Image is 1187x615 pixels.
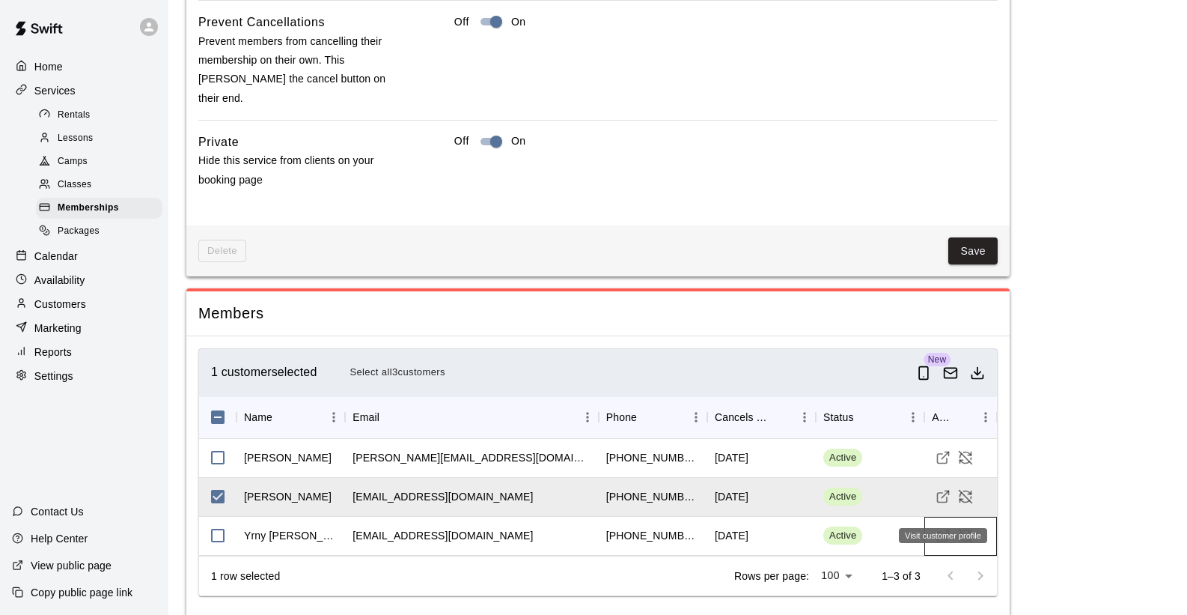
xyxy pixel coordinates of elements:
p: Availability [34,273,85,288]
a: Lessons [36,127,168,150]
div: December 15 2025 [715,528,748,543]
p: Settings [34,369,73,384]
p: Copy public page link [31,585,132,600]
span: Packages [58,224,100,239]
div: 1 row selected [211,569,280,584]
p: Hide this service from clients on your booking page [198,151,406,189]
button: Cancel Membership [954,485,977,508]
a: Packages [36,220,168,243]
button: Menu [685,406,707,428]
p: Calendar [34,249,78,264]
p: Marketing [34,321,82,336]
button: Sort [637,407,658,428]
button: Email customers [937,360,964,387]
button: Sort [854,407,875,428]
p: Contact Us [31,504,84,519]
div: December 15 2025 [715,450,748,465]
h6: Prevent Cancellations [198,13,325,32]
div: Email [345,396,599,438]
div: +14125002032 [606,450,700,465]
button: Select all3customers [346,361,448,384]
a: Visit customer profile [932,485,954,508]
div: Actions [924,396,997,438]
button: Send push notification [910,360,937,387]
button: Menu [323,406,345,428]
div: jaclynarndt@gmail.com [353,489,533,504]
div: 1 customer selected [211,361,910,384]
div: December 15 2025 [715,489,748,504]
div: Rentals [36,105,162,126]
div: Packages [36,221,162,242]
button: Cancel Membership [954,446,977,469]
div: +19547087140 [606,528,700,543]
p: On [511,14,526,30]
p: Reports [34,345,72,360]
div: Name [244,396,272,438]
p: Off [454,133,469,149]
div: Actions [932,396,953,438]
div: Camps [36,151,162,172]
a: Availability [12,269,156,291]
p: View public page [31,558,112,573]
div: Cancels Date [707,396,816,438]
div: Jera Alvarez [244,450,332,465]
button: Download as csv [964,360,991,387]
div: Cancels Date [715,396,772,438]
span: Memberships [58,201,119,216]
span: Classes [58,178,91,193]
a: Services [12,79,156,102]
span: Members [198,303,998,324]
button: Sort [953,407,974,428]
span: Active [823,451,862,465]
div: 100 [815,565,858,587]
button: Menu [576,406,599,428]
span: Lessons [58,131,94,146]
a: Home [12,55,156,78]
a: Customers [12,293,156,315]
span: Camps [58,154,88,169]
button: Sort [772,407,793,428]
div: Email [353,396,379,438]
a: Visit customer profile [932,446,954,469]
div: Lessons [36,128,162,149]
p: Customers [34,297,86,312]
h6: Private [198,133,239,152]
a: Rentals [36,103,168,127]
span: Rentals [58,108,91,123]
p: Services [34,83,76,98]
a: Reports [12,341,156,363]
div: Visit customer profile [899,528,987,543]
a: Memberships [36,197,168,220]
a: Classes [36,174,168,197]
a: Calendar [12,245,156,267]
button: Save [948,237,998,265]
div: Phone [606,396,637,438]
button: Sort [379,407,400,428]
div: gera.alvarez6@gmail.com [353,450,591,465]
p: Prevent members from cancelling their membership on their own. This [PERSON_NAME] the cancel butt... [198,32,406,108]
p: Home [34,59,63,74]
button: Menu [793,406,816,428]
div: Phone [599,396,707,438]
p: Help Center [31,531,88,546]
a: Marketing [12,317,156,339]
p: Rows per page: [734,569,809,584]
div: Status [816,396,924,438]
div: Jaclyn Arndt [244,489,332,504]
div: trinosport2020@gmail.com [353,528,533,543]
button: Sort [272,407,293,428]
span: New [924,353,950,366]
a: Settings [12,365,156,387]
button: Menu [974,406,997,428]
p: On [511,133,526,149]
div: +17325707221 [606,489,700,504]
span: This membership cannot be deleted since it still has members [198,240,246,263]
button: Menu [902,406,924,428]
